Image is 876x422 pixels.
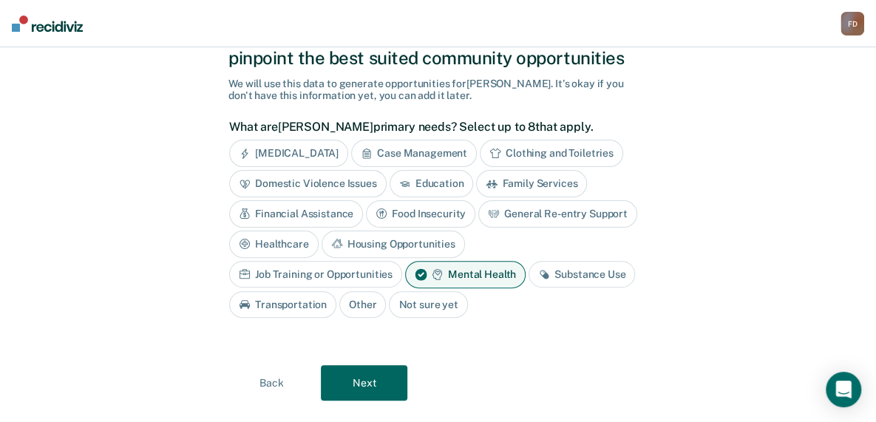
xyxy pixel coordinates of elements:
div: Domestic Violence Issues [229,170,387,197]
div: Transportation [229,291,336,319]
div: Financial Assistance [229,200,363,228]
div: Food Insecurity [366,200,475,228]
button: FD [841,12,864,35]
div: Substance Use [529,261,635,288]
div: General Re-entry Support [478,200,637,228]
div: Housing Opportunities [322,231,465,258]
div: Clothing and Toiletries [480,140,623,167]
div: Education [390,170,474,197]
div: Healthcare [229,231,319,258]
button: Next [321,365,407,401]
div: [MEDICAL_DATA] [229,140,348,167]
div: Open Intercom Messenger [826,372,861,407]
div: Case Management [351,140,477,167]
div: Not sure yet [389,291,467,319]
div: F D [841,12,864,35]
div: Job Training or Opportunities [229,261,402,288]
div: Other [339,291,386,319]
label: What are [PERSON_NAME] primary needs? Select up to 8 that apply. [229,120,639,134]
div: Family Services [476,170,587,197]
div: Mental Health [405,261,526,288]
img: Recidiviz [12,16,83,32]
button: Back [228,365,315,401]
div: We will use this data to generate opportunities for [PERSON_NAME] . It's okay if you don't have t... [228,78,648,103]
